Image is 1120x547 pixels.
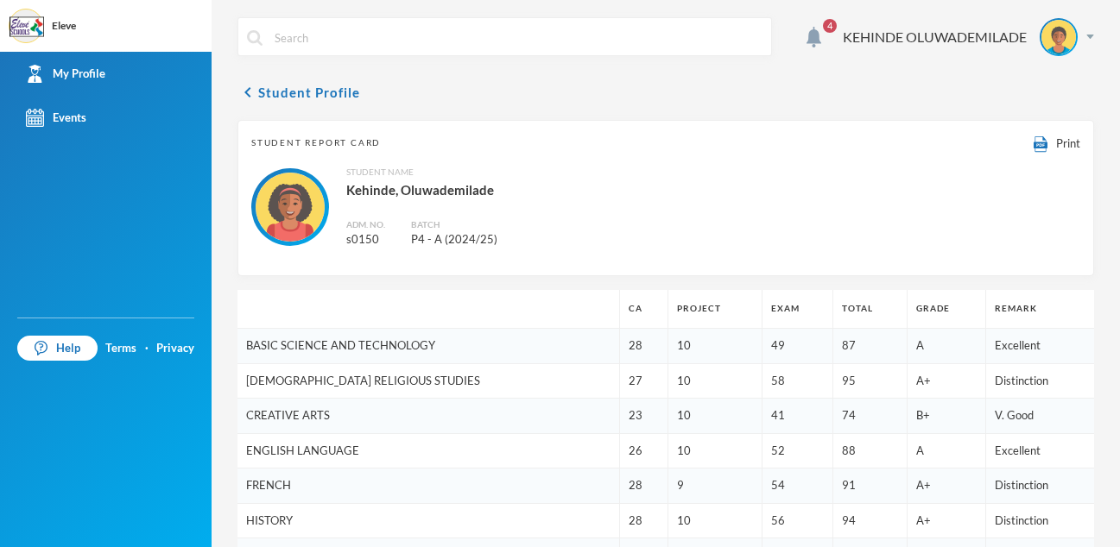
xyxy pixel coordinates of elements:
[156,340,194,357] a: Privacy
[986,399,1094,434] td: V. Good
[832,468,907,504] td: 91
[668,468,762,504] td: 9
[17,336,98,362] a: Help
[986,468,1094,504] td: Distinction
[986,290,1094,329] th: Remark
[832,399,907,434] td: 74
[986,329,1094,364] td: Excellent
[346,179,549,201] div: Kehinde, Oluwademilade
[9,9,44,44] img: logo
[668,290,762,329] th: Project
[619,363,668,399] td: 27
[237,468,619,504] td: FRENCH
[52,18,76,34] div: Eleve
[251,136,381,149] span: Student Report Card
[762,468,832,504] td: 54
[247,30,263,46] img: search
[237,433,619,468] td: ENGLISH LANGUAGE
[908,290,986,329] th: Grade
[411,218,497,231] div: Batch
[832,363,907,399] td: 95
[668,433,762,468] td: 10
[908,363,986,399] td: A+
[986,503,1094,538] td: Distinction
[762,329,832,364] td: 49
[145,340,149,357] div: ·
[986,433,1094,468] td: Excellent
[619,468,668,504] td: 28
[237,399,619,434] td: CREATIVE ARTS
[668,329,762,364] td: 10
[237,503,619,538] td: HISTORY
[908,329,986,364] td: A
[668,363,762,399] td: 10
[237,329,619,364] td: BASIC SCIENCE AND TECHNOLOGY
[237,363,619,399] td: [DEMOGRAPHIC_DATA] RELIGIOUS STUDIES
[823,19,837,33] span: 4
[843,27,1027,47] div: KEHINDE OLUWADEMILADE
[832,290,907,329] th: Total
[256,173,325,242] img: STUDENT
[26,65,105,83] div: My Profile
[237,82,360,103] button: chevron_leftStudent Profile
[273,18,762,57] input: Search
[762,290,832,329] th: Exam
[908,503,986,538] td: A+
[26,109,86,127] div: Events
[908,468,986,504] td: A+
[346,218,385,231] div: Adm. No.
[832,503,907,538] td: 94
[619,433,668,468] td: 26
[762,433,832,468] td: 52
[105,340,136,357] a: Terms
[668,503,762,538] td: 10
[908,399,986,434] td: B+
[832,329,907,364] td: 87
[619,329,668,364] td: 28
[832,433,907,468] td: 88
[237,82,258,103] i: chevron_left
[762,399,832,434] td: 41
[986,363,1094,399] td: Distinction
[619,290,668,329] th: CA
[1056,136,1080,150] span: Print
[908,433,986,468] td: A
[762,363,832,399] td: 58
[619,503,668,538] td: 28
[346,166,549,179] div: Student Name
[346,231,385,248] div: s0150
[762,503,832,538] td: 56
[668,399,762,434] td: 10
[411,231,497,248] div: P4 - A (2024/25)
[619,399,668,434] td: 23
[1041,20,1076,54] img: STUDENT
